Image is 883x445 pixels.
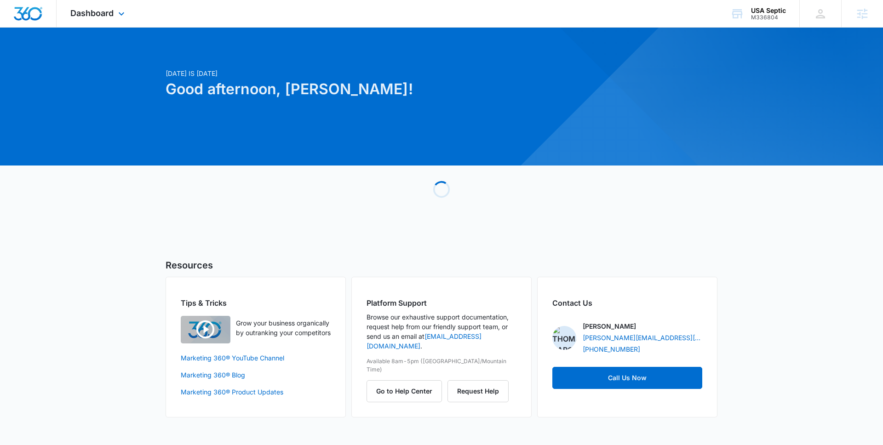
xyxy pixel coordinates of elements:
[166,258,717,272] h5: Resources
[552,297,702,308] h2: Contact Us
[181,387,331,397] a: Marketing 360® Product Updates
[181,370,331,380] a: Marketing 360® Blog
[367,387,447,395] a: Go to Help Center
[583,333,702,342] a: [PERSON_NAME][EMAIL_ADDRESS][PERSON_NAME][DOMAIN_NAME]
[181,353,331,363] a: Marketing 360® YouTube Channel
[367,357,516,374] p: Available 8am-5pm ([GEOGRAPHIC_DATA]/Mountain Time)
[236,318,331,337] p: Grow your business organically by outranking your competitors
[367,380,442,402] button: Go to Help Center
[181,297,331,308] h2: Tips & Tricks
[367,297,516,308] h2: Platform Support
[552,367,702,389] a: Call Us Now
[751,7,786,14] div: account name
[70,8,114,18] span: Dashboard
[166,78,530,100] h1: Good afternoon, [PERSON_NAME]!
[166,68,530,78] p: [DATE] is [DATE]
[583,321,636,331] p: [PERSON_NAME]
[552,326,576,350] img: Thomas Baron
[447,380,509,402] button: Request Help
[583,344,640,354] a: [PHONE_NUMBER]
[367,312,516,351] p: Browse our exhaustive support documentation, request help from our friendly support team, or send...
[181,316,230,343] img: Quick Overview Video
[751,14,786,21] div: account id
[447,387,509,395] a: Request Help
